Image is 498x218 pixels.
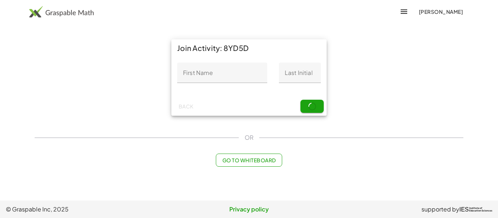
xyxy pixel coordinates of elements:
span: OR [245,133,253,142]
div: Join Activity: 8YD5D [171,39,327,57]
span: Go to Whiteboard [222,157,276,163]
button: [PERSON_NAME] [413,5,469,18]
span: © Graspable Inc, 2025 [6,205,168,214]
span: Institute of Education Sciences [469,207,492,212]
button: Go to Whiteboard [216,154,282,167]
span: [PERSON_NAME] [419,8,463,15]
a: IESInstitute ofEducation Sciences [459,205,492,214]
a: Privacy policy [168,205,330,214]
span: IES [459,206,469,213]
span: supported by [421,205,459,214]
